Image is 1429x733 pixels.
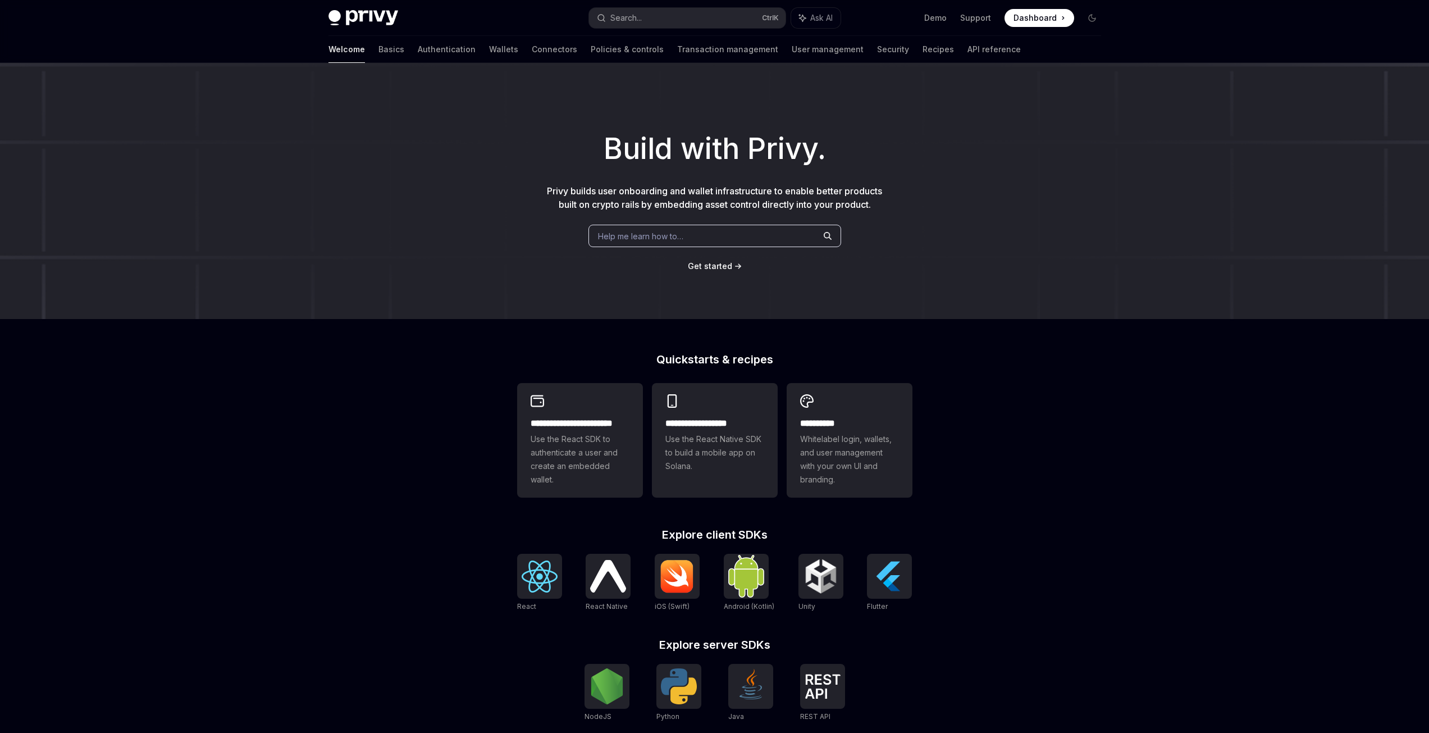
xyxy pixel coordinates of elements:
[800,664,845,722] a: REST APIREST API
[656,712,679,721] span: Python
[791,8,841,28] button: Ask AI
[517,554,562,612] a: ReactReact
[805,674,841,699] img: REST API
[661,668,697,704] img: Python
[590,560,626,592] img: React Native
[665,432,764,473] span: Use the React Native SDK to build a mobile app on Solana.
[655,554,700,612] a: iOS (Swift)iOS (Swift)
[585,664,629,722] a: NodeJSNodeJS
[688,261,732,271] span: Get started
[418,36,476,63] a: Authentication
[798,602,815,611] span: Unity
[810,12,833,24] span: Ask AI
[517,639,912,650] h2: Explore server SDKs
[923,36,954,63] a: Recipes
[728,712,744,721] span: Java
[489,36,518,63] a: Wallets
[547,185,882,210] span: Privy builds user onboarding and wallet infrastructure to enable better products built on crypto ...
[803,558,839,594] img: Unity
[867,602,888,611] span: Flutter
[677,36,778,63] a: Transaction management
[800,712,830,721] span: REST API
[871,558,907,594] img: Flutter
[728,664,773,722] a: JavaJava
[1013,12,1057,24] span: Dashboard
[531,432,629,486] span: Use the React SDK to authenticate a user and create an embedded wallet.
[18,127,1411,171] h1: Build with Privy.
[728,555,764,597] img: Android (Kotlin)
[733,668,769,704] img: Java
[798,554,843,612] a: UnityUnity
[724,554,774,612] a: Android (Kotlin)Android (Kotlin)
[532,36,577,63] a: Connectors
[586,602,628,611] span: React Native
[1083,9,1101,27] button: Toggle dark mode
[659,559,695,593] img: iOS (Swift)
[656,664,701,722] a: PythonPython
[960,12,991,24] a: Support
[877,36,909,63] a: Security
[800,432,899,486] span: Whitelabel login, wallets, and user management with your own UI and branding.
[867,554,912,612] a: FlutterFlutter
[787,383,912,498] a: **** *****Whitelabel login, wallets, and user management with your own UI and branding.
[598,230,683,242] span: Help me learn how to…
[688,261,732,272] a: Get started
[655,602,690,611] span: iOS (Swift)
[589,8,786,28] button: Search...CtrlK
[1005,9,1074,27] a: Dashboard
[585,712,611,721] span: NodeJS
[517,529,912,540] h2: Explore client SDKs
[328,36,365,63] a: Welcome
[378,36,404,63] a: Basics
[517,602,536,611] span: React
[591,36,664,63] a: Policies & controls
[522,561,558,593] img: React
[328,10,398,26] img: dark logo
[652,383,778,498] a: **** **** **** ***Use the React Native SDK to build a mobile app on Solana.
[589,668,625,704] img: NodeJS
[967,36,1021,63] a: API reference
[517,354,912,365] h2: Quickstarts & recipes
[792,36,864,63] a: User management
[924,12,947,24] a: Demo
[762,13,779,22] span: Ctrl K
[724,602,774,611] span: Android (Kotlin)
[610,11,642,25] div: Search...
[586,554,631,612] a: React NativeReact Native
